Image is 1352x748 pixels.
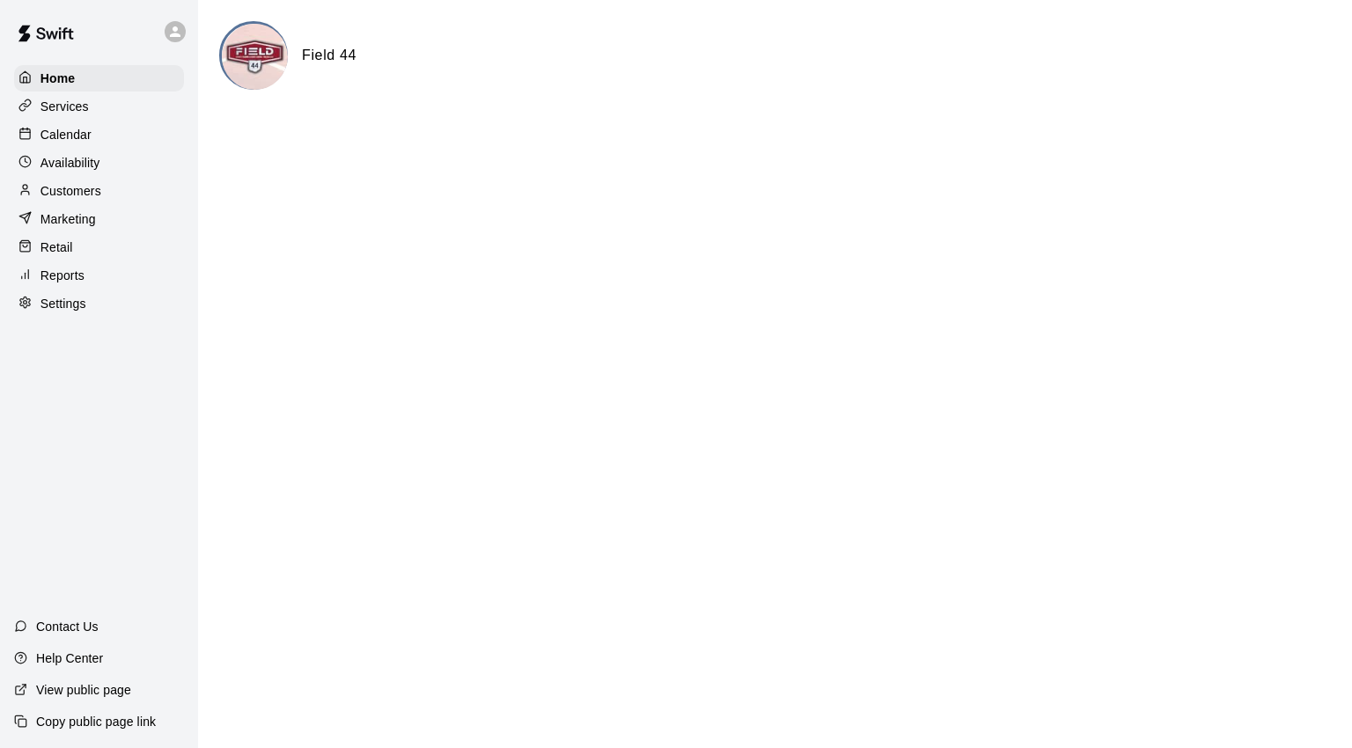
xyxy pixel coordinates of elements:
p: Settings [40,295,86,312]
p: Help Center [36,649,103,667]
p: Customers [40,182,101,200]
p: Reports [40,267,84,284]
img: Field 44 logo [222,24,288,90]
a: Retail [14,234,184,260]
p: Home [40,70,76,87]
a: Marketing [14,206,184,232]
p: Calendar [40,126,92,143]
p: Availability [40,154,100,172]
a: Reports [14,262,184,289]
a: Customers [14,178,184,204]
a: Home [14,65,184,92]
a: Settings [14,290,184,317]
h6: Field 44 [302,44,356,67]
p: Services [40,98,89,115]
a: Calendar [14,121,184,148]
a: Services [14,93,184,120]
p: Contact Us [36,618,99,635]
p: Marketing [40,210,96,228]
p: Copy public page link [36,713,156,730]
a: Availability [14,150,184,176]
p: Retail [40,238,73,256]
p: View public page [36,681,131,699]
